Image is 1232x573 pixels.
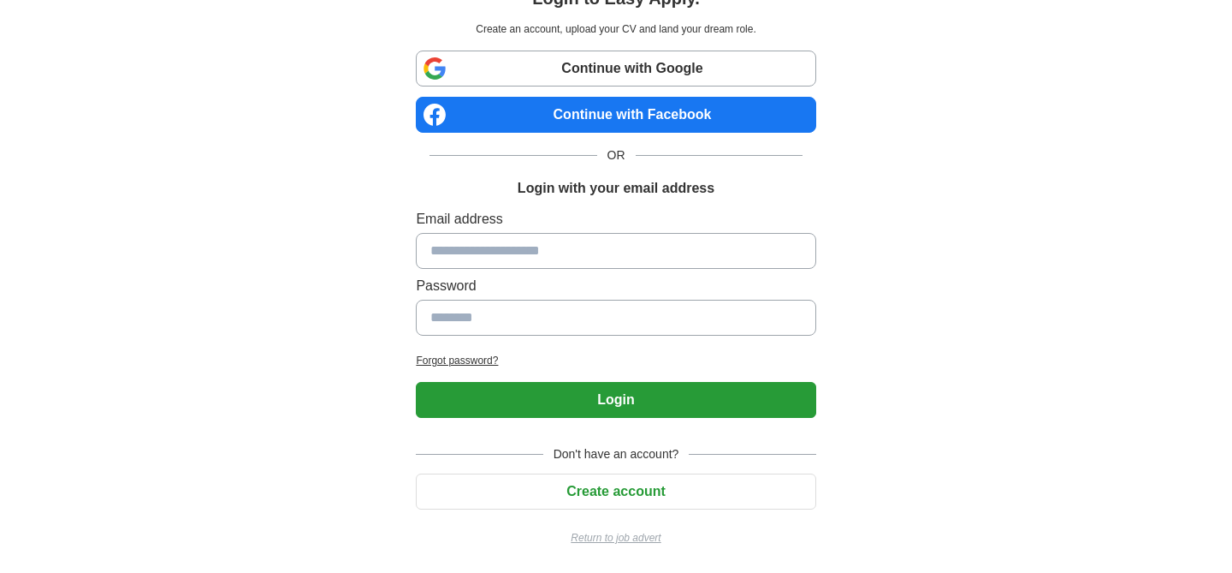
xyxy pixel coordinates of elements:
[416,382,815,418] button: Login
[416,474,815,510] button: Create account
[416,484,815,498] a: Create account
[416,353,815,368] a: Forgot password?
[518,178,714,199] h1: Login with your email address
[416,530,815,546] a: Return to job advert
[419,21,812,37] p: Create an account, upload your CV and land your dream role.
[416,51,815,87] a: Continue with Google
[543,445,690,463] span: Don't have an account?
[597,146,636,164] span: OR
[416,97,815,133] a: Continue with Facebook
[416,209,815,230] label: Email address
[416,276,815,296] label: Password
